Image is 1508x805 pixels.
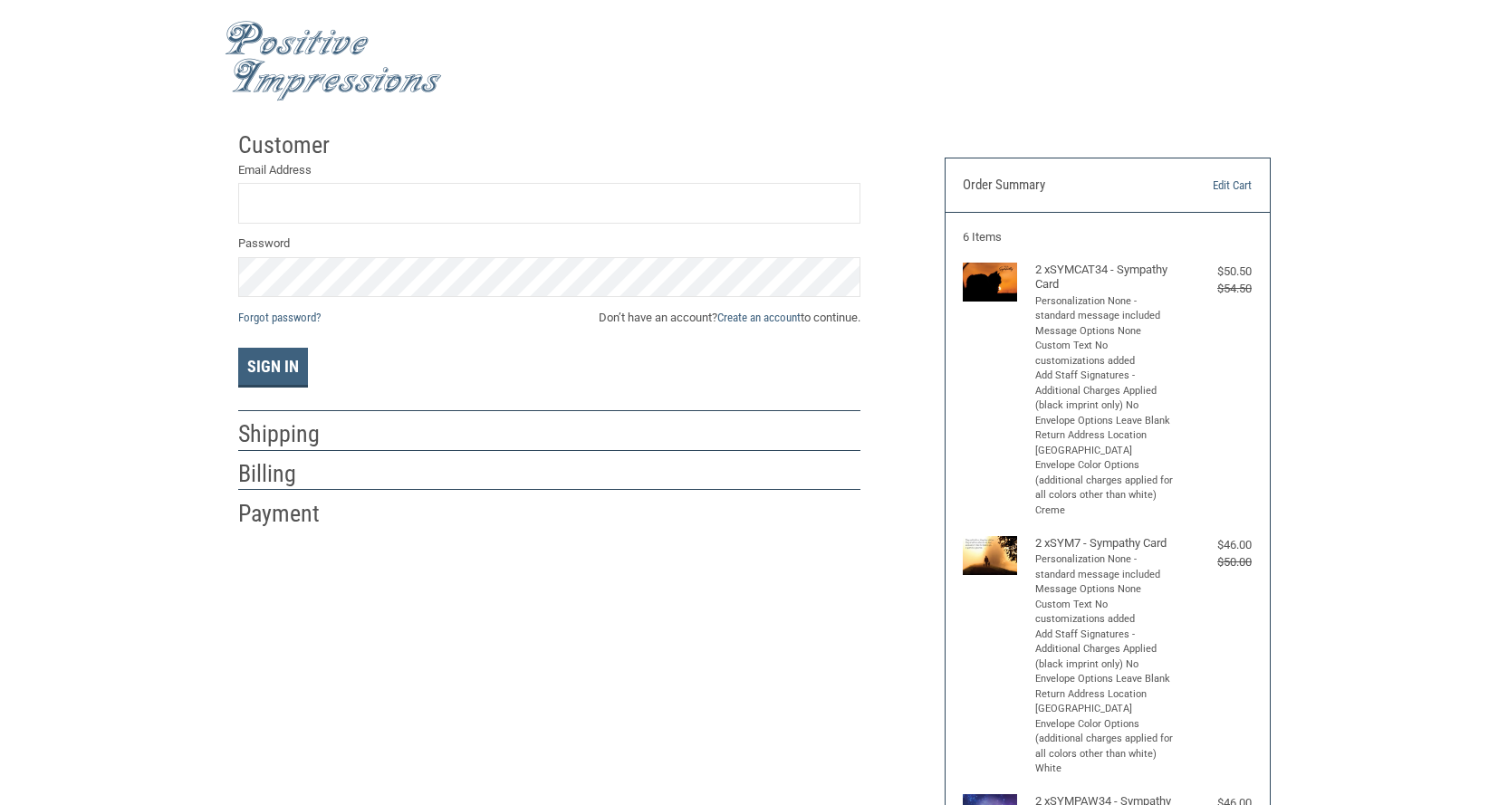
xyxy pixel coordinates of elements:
li: Add Staff Signatures - Additional Charges Applied (black imprint only) No [1035,628,1176,673]
li: Personalization None - standard message included [1035,294,1176,324]
img: Positive Impressions [225,21,442,101]
li: Envelope Options Leave Blank [1035,414,1176,429]
label: Email Address [238,161,860,179]
h4: 2 x SYM7 - Sympathy Card [1035,536,1176,551]
li: Message Options None [1035,582,1176,598]
li: Message Options None [1035,324,1176,340]
h3: 6 Items [963,230,1252,244]
li: Envelope Options Leave Blank [1035,672,1176,687]
div: $54.50 [1179,280,1252,298]
a: Edit Cart [1159,177,1252,195]
div: $50.50 [1179,263,1252,281]
li: Personalization None - standard message included [1035,552,1176,582]
li: Envelope Color Options (additional charges applied for all colors other than white) White [1035,717,1176,777]
div: $50.00 [1179,553,1252,571]
div: $46.00 [1179,536,1252,554]
h2: Billing [238,459,344,489]
li: Custom Text No customizations added [1035,598,1176,628]
button: Sign In [238,348,308,388]
label: Password [238,235,860,253]
li: Return Address Location [GEOGRAPHIC_DATA] [1035,428,1176,458]
li: Return Address Location [GEOGRAPHIC_DATA] [1035,687,1176,717]
a: Create an account [717,311,801,324]
h4: 2 x SYMCAT34 - Sympathy Card [1035,263,1176,292]
h2: Customer [238,130,344,160]
li: Envelope Color Options (additional charges applied for all colors other than white) Creme [1035,458,1176,518]
h2: Shipping [238,419,344,449]
li: Custom Text No customizations added [1035,339,1176,369]
li: Add Staff Signatures - Additional Charges Applied (black imprint only) No [1035,369,1176,414]
a: Forgot password? [238,311,321,324]
span: Don’t have an account? to continue. [599,309,860,327]
h2: Payment [238,499,344,529]
h3: Order Summary [963,177,1159,195]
